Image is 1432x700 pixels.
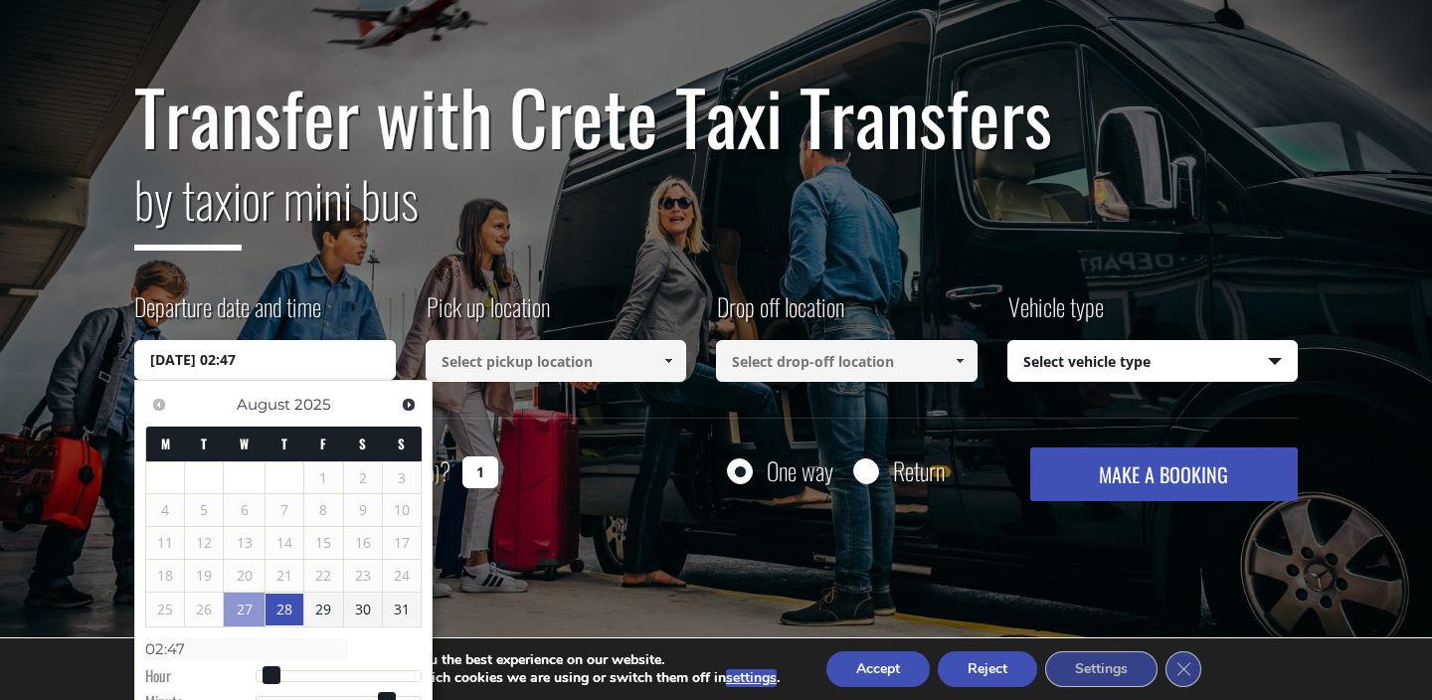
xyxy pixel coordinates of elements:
[344,527,382,559] span: 16
[266,527,303,559] span: 14
[826,651,930,687] button: Accept
[1045,651,1158,687] button: Settings
[383,462,421,494] span: 3
[383,560,421,592] span: 24
[383,494,421,526] span: 10
[145,665,256,691] dt: Hour
[151,397,167,413] span: Previous
[344,594,382,625] a: 30
[716,340,978,382] input: Select drop-off location
[227,651,780,669] p: We are using cookies to give you the best experience on our website.
[266,594,303,625] a: 28
[716,289,844,340] label: Drop off location
[383,594,421,625] a: 31
[398,434,405,453] span: Sunday
[134,161,242,251] span: by taxi
[294,395,330,414] span: 2025
[426,289,550,340] label: Pick up location
[304,494,342,526] span: 8
[1008,341,1298,383] span: Select vehicle type
[893,458,945,483] label: Return
[145,391,172,418] a: Previous
[266,494,303,526] span: 7
[320,434,326,453] span: Friday
[185,494,223,526] span: 5
[281,434,287,453] span: Thursday
[344,462,382,494] span: 2
[344,494,382,526] span: 9
[224,560,265,592] span: 20
[395,391,422,418] a: Next
[134,75,1298,158] h1: Transfer with Crete Taxi Transfers
[227,669,780,687] p: You can find out more about which cookies we are using or switch them off in .
[237,395,290,414] span: August
[185,594,223,625] span: 26
[240,434,249,453] span: Wednesday
[383,527,421,559] span: 17
[401,397,417,413] span: Next
[201,434,207,453] span: Tuesday
[134,289,321,340] label: Departure date and time
[185,527,223,559] span: 12
[344,560,382,592] span: 23
[1007,289,1104,340] label: Vehicle type
[224,593,265,626] a: 27
[938,651,1037,687] button: Reject
[185,560,223,592] span: 19
[224,527,265,559] span: 13
[146,494,184,526] span: 4
[304,462,342,494] span: 1
[767,458,833,483] label: One way
[943,340,976,382] a: Show All Items
[652,340,685,382] a: Show All Items
[1165,651,1201,687] button: Close GDPR Cookie Banner
[266,560,303,592] span: 21
[161,434,170,453] span: Monday
[146,594,184,625] span: 25
[134,158,1298,265] h2: or mini bus
[726,669,777,687] button: settings
[359,434,366,453] span: Saturday
[1030,447,1298,501] button: MAKE A BOOKING
[304,560,342,592] span: 22
[224,494,265,526] span: 6
[146,527,184,559] span: 11
[304,594,342,625] a: 29
[146,560,184,592] span: 18
[304,527,342,559] span: 15
[426,340,687,382] input: Select pickup location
